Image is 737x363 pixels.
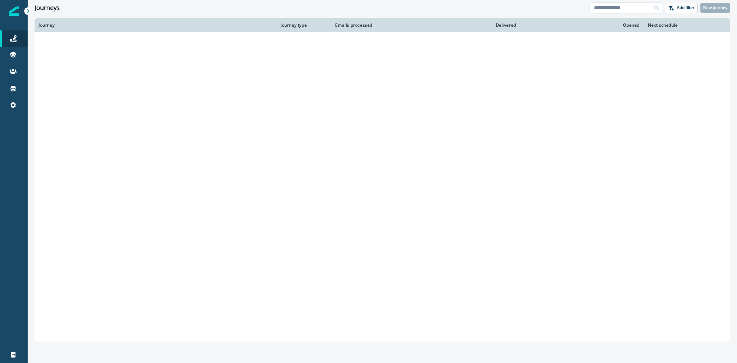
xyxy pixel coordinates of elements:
[700,3,730,13] button: New journey
[332,22,372,28] div: Emails processed
[9,6,19,16] img: Inflection
[648,22,709,28] div: Next schedule
[525,22,640,28] div: Opened
[381,22,516,28] div: Delivered
[281,22,324,28] div: Journey type
[703,5,727,10] p: New journey
[665,3,698,13] button: Add filter
[35,4,60,12] h1: Journeys
[39,22,272,28] div: Journey
[677,5,695,10] p: Add filter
